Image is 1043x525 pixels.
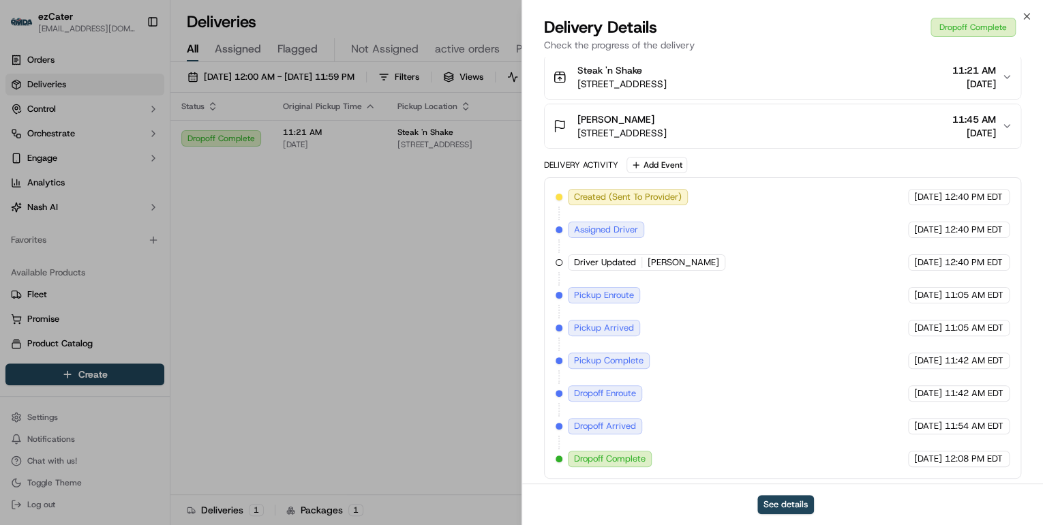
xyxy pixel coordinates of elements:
button: Start new chat [232,134,248,151]
span: [STREET_ADDRESS] [577,77,667,91]
span: [DATE] [952,77,996,91]
button: Steak 'n Shake[STREET_ADDRESS]11:21 AM[DATE] [545,55,1021,99]
p: Check the progress of the delivery [544,38,1021,52]
span: 11:05 AM EDT [945,289,1003,301]
span: 12:40 PM EDT [945,256,1003,269]
div: 📗 [14,199,25,210]
span: [DATE] [914,289,942,301]
button: Add Event [626,157,687,173]
span: [DATE] [914,322,942,334]
span: 11:54 AM EDT [945,420,1003,432]
span: [PERSON_NAME] [577,112,654,126]
button: [PERSON_NAME][STREET_ADDRESS]11:45 AM[DATE] [545,104,1021,148]
span: [DATE] [914,256,942,269]
input: Got a question? Start typing here... [35,88,245,102]
span: 11:45 AM [952,112,996,126]
span: Created (Sent To Provider) [574,191,682,203]
div: Delivery Activity [544,160,618,170]
span: 12:40 PM EDT [945,224,1003,236]
span: [DATE] [914,453,942,465]
span: [DATE] [952,126,996,140]
img: 1736555255976-a54dd68f-1ca7-489b-9aae-adbdc363a1c4 [14,130,38,155]
div: 💻 [115,199,126,210]
span: [DATE] [914,387,942,400]
img: Nash [14,14,41,41]
span: 12:08 PM EDT [945,453,1003,465]
span: Pickup Complete [574,355,644,367]
span: Steak 'n Shake [577,63,642,77]
span: Pylon [136,231,165,241]
span: Driver Updated [574,256,636,269]
button: See details [757,495,814,514]
div: We're available if you need us! [46,144,172,155]
span: Pickup Arrived [574,322,634,334]
span: Delivery Details [544,16,657,38]
span: 12:40 PM EDT [945,191,1003,203]
span: Dropoff Enroute [574,387,636,400]
a: 💻API Documentation [110,192,224,217]
span: 11:21 AM [952,63,996,77]
span: [PERSON_NAME] [648,256,719,269]
span: API Documentation [129,198,219,211]
a: 📗Knowledge Base [8,192,110,217]
span: Dropoff Complete [574,453,646,465]
p: Welcome 👋 [14,55,248,76]
span: 11:42 AM EDT [945,355,1003,367]
span: [DATE] [914,224,942,236]
a: Powered byPylon [96,230,165,241]
span: [DATE] [914,420,942,432]
span: Pickup Enroute [574,289,634,301]
span: 11:05 AM EDT [945,322,1003,334]
span: Knowledge Base [27,198,104,211]
div: Start new chat [46,130,224,144]
span: Assigned Driver [574,224,638,236]
span: [DATE] [914,191,942,203]
span: 11:42 AM EDT [945,387,1003,400]
span: [DATE] [914,355,942,367]
span: [STREET_ADDRESS] [577,126,667,140]
span: Dropoff Arrived [574,420,636,432]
